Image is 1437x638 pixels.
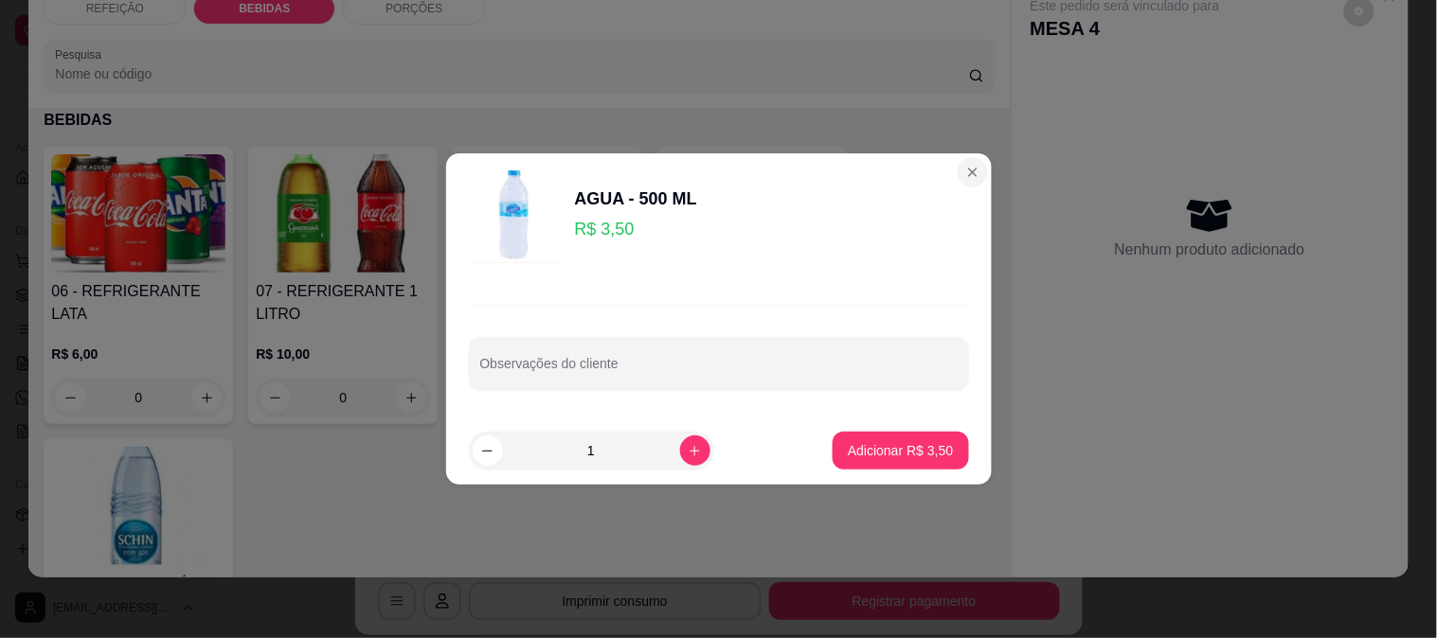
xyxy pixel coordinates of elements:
button: increase-product-quantity [680,435,710,466]
img: product-image [469,168,564,263]
button: Adicionar R$ 3,50 [833,432,968,470]
button: decrease-product-quantity [473,435,503,466]
p: Adicionar R$ 3,50 [848,441,953,460]
div: AGUA - 500 ML [575,186,697,212]
input: Observações do cliente [480,362,958,381]
p: R$ 3,50 [575,216,697,242]
button: Close [958,157,988,187]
